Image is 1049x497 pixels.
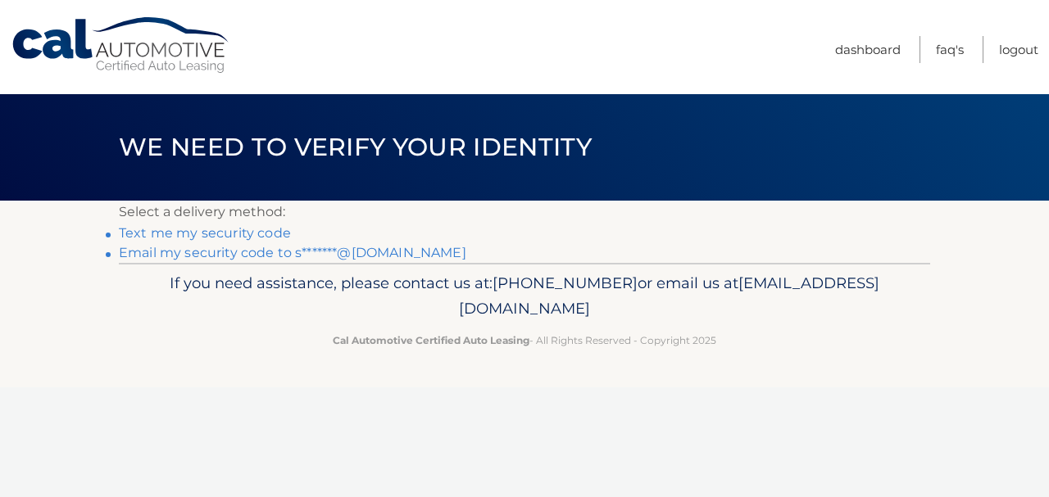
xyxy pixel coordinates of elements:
a: Email my security code to s*******@[DOMAIN_NAME] [119,245,466,260]
strong: Cal Automotive Certified Auto Leasing [333,334,529,346]
span: We need to verify your identity [119,132,592,162]
span: [PHONE_NUMBER] [493,273,638,292]
a: FAQ's [936,36,964,63]
a: Logout [999,36,1038,63]
a: Cal Automotive [11,16,232,75]
a: Text me my security code [119,225,291,241]
p: - All Rights Reserved - Copyright 2025 [129,332,920,349]
p: If you need assistance, please contact us at: or email us at [129,270,920,323]
a: Dashboard [835,36,901,63]
p: Select a delivery method: [119,201,930,224]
